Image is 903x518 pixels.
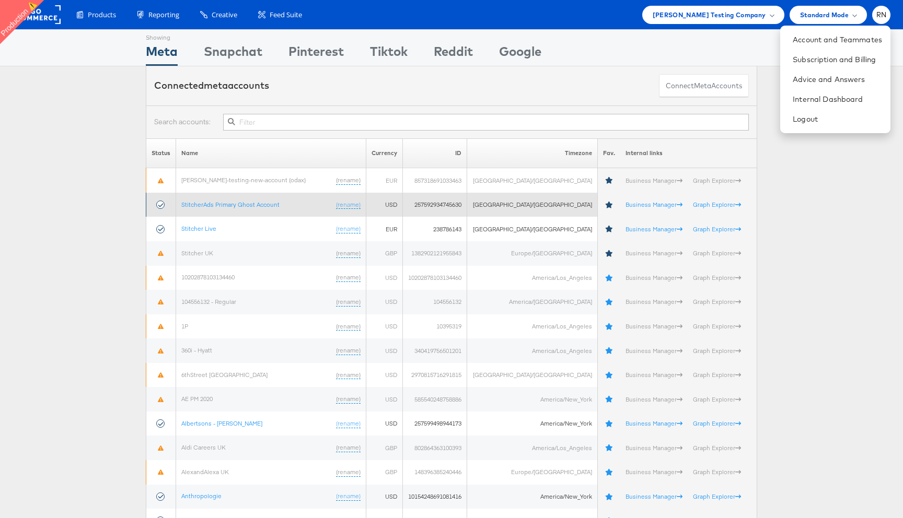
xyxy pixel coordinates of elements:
a: Graph Explorer [693,274,741,281]
a: (rename) [336,176,361,185]
td: 802864363100393 [403,435,467,460]
a: (rename) [336,273,361,282]
a: Stitcher UK [181,249,213,257]
a: Business Manager [626,371,682,379]
td: 104556132 [403,290,467,314]
a: Graph Explorer [693,201,741,208]
td: USD [366,266,403,290]
a: Graph Explorer [693,468,741,476]
span: meta [694,81,711,91]
span: [PERSON_NAME] Testing Company [653,9,766,20]
span: Feed Suite [270,10,302,20]
a: Business Manager [626,201,682,208]
a: Graph Explorer [693,176,741,184]
td: America/[GEOGRAPHIC_DATA] [467,290,597,314]
th: Timezone [467,138,597,168]
a: 1P [181,322,188,330]
td: Europe/[GEOGRAPHIC_DATA] [467,460,597,485]
a: [PERSON_NAME]-testing-new-account (odax) [181,176,306,184]
td: America/Los_Angeles [467,266,597,290]
td: 238786143 [403,217,467,241]
div: Connected accounts [154,79,269,92]
a: Graph Explorer [693,225,741,233]
a: Graph Explorer [693,371,741,379]
td: [GEOGRAPHIC_DATA]/[GEOGRAPHIC_DATA] [467,217,597,241]
a: 104556132 - Regular [181,298,236,305]
a: Anthropologie [181,492,222,500]
a: AE PM 2020 [181,395,213,403]
a: (rename) [336,298,361,307]
th: Currency [366,138,403,168]
a: Subscription and Billing [793,54,882,65]
td: USD [366,411,403,436]
td: 2970815716291815 [403,363,467,387]
td: 1382902121955843 [403,241,467,266]
a: Albertsons - [PERSON_NAME] [181,419,262,427]
th: ID [403,138,467,168]
a: Business Manager [626,468,682,476]
a: Business Manager [626,347,682,355]
a: Graph Explorer [693,395,741,403]
a: (rename) [336,249,361,258]
td: [GEOGRAPHIC_DATA]/[GEOGRAPHIC_DATA] [467,168,597,193]
a: Graph Explorer [693,249,741,257]
div: Meta [146,42,178,66]
span: Standard Mode [800,9,849,20]
div: Showing [146,30,178,42]
td: America/New_York [467,387,597,411]
td: 257592934745630 [403,193,467,217]
a: StitcherAds Primary Ghost Account [181,201,280,208]
button: ConnectmetaAccounts [659,74,749,98]
td: GBP [366,435,403,460]
td: America/New_York [467,411,597,436]
a: Graph Explorer [693,347,741,355]
td: [GEOGRAPHIC_DATA]/[GEOGRAPHIC_DATA] [467,363,597,387]
a: (rename) [336,346,361,355]
td: [GEOGRAPHIC_DATA]/[GEOGRAPHIC_DATA] [467,193,597,217]
td: America/Los_Angeles [467,314,597,339]
a: Business Manager [626,444,682,452]
a: Business Manager [626,225,682,233]
td: GBP [366,460,403,485]
td: GBP [366,241,403,266]
a: AlexandAlexa UK [181,468,229,476]
td: USD [366,193,403,217]
a: (rename) [336,468,361,477]
td: EUR [366,168,403,193]
td: EUR [366,217,403,241]
a: Graph Explorer [693,298,741,305]
span: Products [88,10,116,20]
span: Creative [212,10,237,20]
td: America/Los_Angeles [467,338,597,363]
td: 257599498944173 [403,411,467,436]
a: Stitcher Live [181,225,216,232]
td: USD [366,363,403,387]
a: Aldi Careers UK [181,443,226,451]
a: Graph Explorer [693,492,741,500]
a: Business Manager [626,395,682,403]
td: 10202878103134460 [403,266,467,290]
a: (rename) [336,443,361,452]
td: 585540248758886 [403,387,467,411]
span: meta [204,79,228,91]
div: Reddit [434,42,473,66]
a: (rename) [336,371,361,380]
span: Reporting [148,10,179,20]
a: Business Manager [626,492,682,500]
a: Graph Explorer [693,444,741,452]
td: 148396385240446 [403,460,467,485]
a: Business Manager [626,322,682,330]
td: USD [366,485,403,509]
th: Name [176,138,366,168]
a: (rename) [336,322,361,331]
div: Pinterest [288,42,344,66]
td: USD [366,387,403,411]
td: 857318691033463 [403,168,467,193]
input: Filter [223,114,749,131]
span: RN [876,11,887,18]
td: USD [366,338,403,363]
a: Logout [793,114,882,124]
a: 10202878103134460 [181,273,235,281]
div: Tiktok [370,42,408,66]
a: Internal Dashboard [793,94,882,104]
